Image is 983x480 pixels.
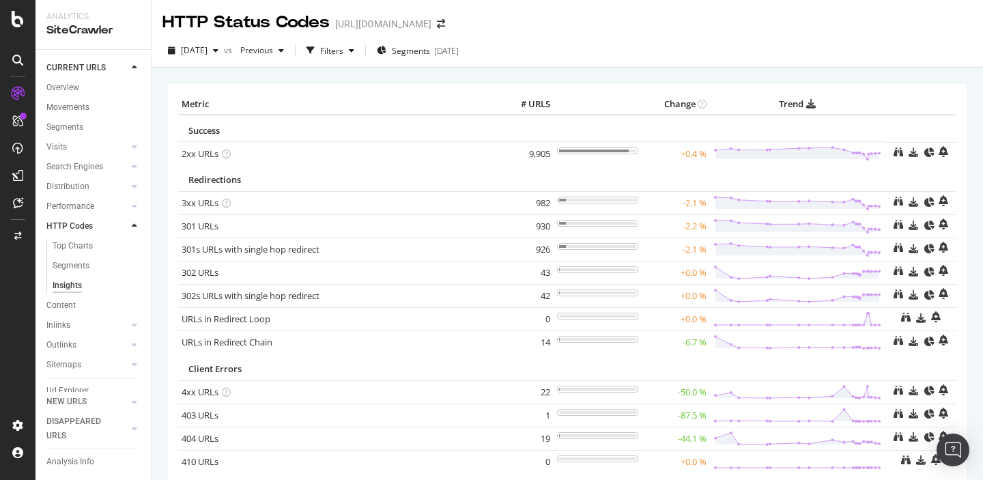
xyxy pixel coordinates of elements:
div: Performance [46,199,94,214]
a: 301 URLs [182,220,218,232]
a: 404 URLs [182,432,218,444]
a: Segments [46,120,141,135]
a: 302 URLs [182,266,218,279]
div: Content [46,298,76,313]
div: Analytics [46,11,140,23]
th: # URLS [499,94,554,115]
div: Url Explorer [46,384,89,398]
a: DISAPPEARED URLS [46,414,128,443]
div: bell-plus [939,384,948,395]
td: -2.1 % [642,191,710,214]
a: 4xx URLs [182,386,218,398]
div: Sitemaps [46,358,81,372]
div: CURRENT URLS [46,61,106,75]
td: 9,905 [499,142,554,165]
a: 410 URLs [182,455,218,468]
div: Insights [53,279,82,293]
div: bell-plus [931,454,941,465]
button: [DATE] [162,40,224,61]
a: 3xx URLs [182,197,218,209]
a: URLs in Redirect Chain [182,336,272,348]
div: Filters [320,45,343,57]
td: 0 [499,307,554,330]
a: Inlinks [46,318,128,333]
div: Top Charts [53,239,93,253]
a: Visits [46,140,128,154]
a: CURRENT URLS [46,61,128,75]
div: Search Engines [46,160,103,174]
div: bell-plus [939,265,948,276]
td: -2.1 % [642,238,710,261]
td: 22 [499,380,554,404]
td: 926 [499,238,554,261]
div: [DATE] [434,45,459,57]
span: Segments [392,45,430,57]
span: Redirections [188,173,241,186]
td: +0.0 % [642,284,710,307]
td: 930 [499,214,554,238]
a: 2xx URLs [182,147,218,160]
a: Movements [46,100,141,115]
div: Inlinks [46,318,70,333]
span: 2025 Sep. 17th [181,44,208,56]
div: bell-plus [939,288,948,299]
div: Analysis Info [46,455,94,469]
td: +0.0 % [642,261,710,284]
div: bell-plus [939,195,948,206]
div: bell-plus [939,408,948,419]
div: Overview [46,81,79,95]
a: Performance [46,199,128,214]
td: 19 [499,427,554,450]
button: Previous [235,40,289,61]
td: -6.7 % [642,330,710,354]
div: HTTP Codes [46,219,93,234]
td: 43 [499,261,554,284]
a: 403 URLs [182,409,218,421]
td: -50.0 % [642,380,710,404]
a: 302s URLs with single hop redirect [182,290,319,302]
div: Visits [46,140,67,154]
div: bell-plus [931,311,941,322]
a: Sitemaps [46,358,128,372]
div: NEW URLS [46,395,87,409]
a: Url Explorer [46,384,141,398]
a: Top Charts [53,239,141,253]
a: Analysis Info [46,455,141,469]
th: Trend [710,94,885,115]
button: Segments[DATE] [371,40,464,61]
div: arrow-right-arrow-left [437,19,445,29]
td: 0 [499,450,554,473]
span: Success [188,124,220,137]
td: 42 [499,284,554,307]
div: bell-plus [939,218,948,229]
span: Client Errors [188,363,242,375]
div: bell-plus [939,242,948,253]
a: URLs in Redirect Loop [182,313,270,325]
a: HTTP Codes [46,219,128,234]
a: Segments [53,259,141,273]
div: Distribution [46,180,89,194]
td: +0.4 % [642,142,710,165]
div: bell-plus [939,431,948,442]
td: 1 [499,404,554,427]
a: NEW URLS [46,395,128,409]
div: SiteCrawler [46,23,140,38]
td: -2.2 % [642,214,710,238]
div: HTTP Status Codes [162,11,330,34]
span: Previous [235,44,273,56]
td: +0.0 % [642,307,710,330]
td: -87.5 % [642,404,710,427]
div: [URL][DOMAIN_NAME] [335,17,431,31]
th: Change [642,94,710,115]
div: Segments [46,120,83,135]
div: bell-plus [939,335,948,345]
td: -44.1 % [642,427,710,450]
th: Metric [178,94,499,115]
td: +0.0 % [642,450,710,473]
a: Outlinks [46,338,128,352]
div: Segments [53,259,89,273]
a: Content [46,298,141,313]
a: Search Engines [46,160,128,174]
div: Movements [46,100,89,115]
button: Filters [301,40,360,61]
